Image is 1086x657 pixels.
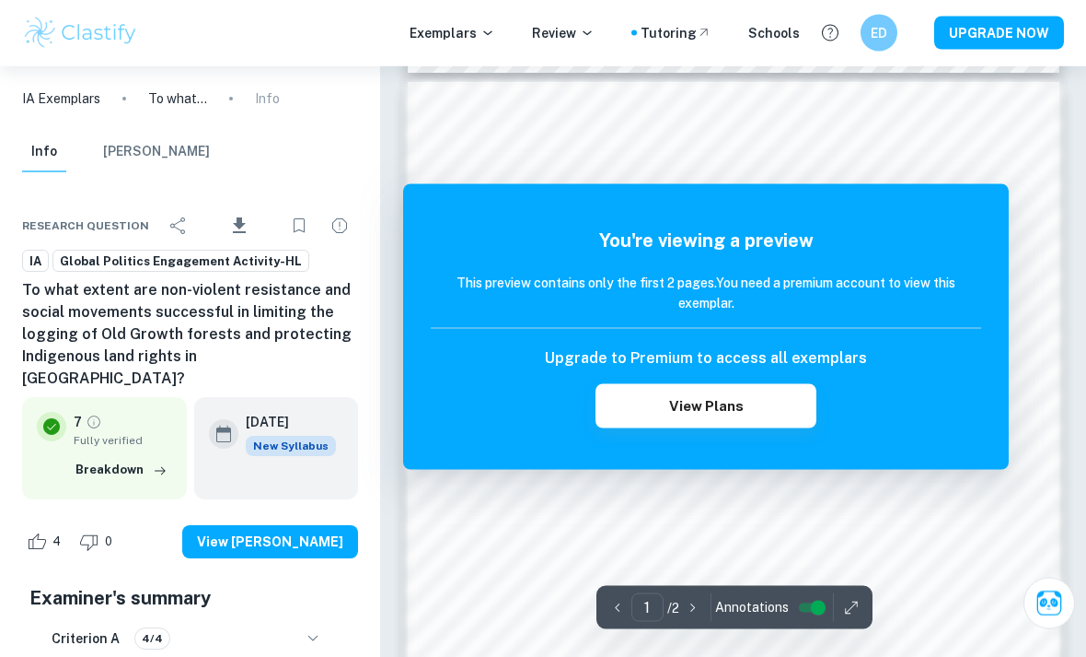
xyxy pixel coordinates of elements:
[532,23,595,43] p: Review
[255,88,280,109] p: Info
[86,414,102,430] a: Grade fully verified
[814,18,846,49] button: Help and Feedback
[53,252,308,271] span: Global Politics Engagement Activity-HL
[103,132,210,172] button: [PERSON_NAME]
[29,584,351,612] h5: Examiner's summary
[148,88,207,109] p: To what extent are non-violent resistance and social movements successful in limiting the logging...
[869,23,890,43] h6: ED
[246,412,321,432] h6: [DATE]
[22,250,49,273] a: IA
[95,533,122,551] span: 0
[246,436,336,456] div: Starting from the May 2026 session, the Global Politics Engagement Activity requirements have cha...
[667,598,679,618] p: / 2
[545,347,867,370] h6: Upgrade to Premium to access all exemplars
[52,250,309,273] a: Global Politics Engagement Activity-HL
[410,23,495,43] p: Exemplars
[431,273,981,313] h6: This preview contains only the first 2 pages. You need a premium account to view this exemplar.
[431,227,981,254] h5: You're viewing a preview
[22,15,139,52] img: Clastify logo
[715,598,789,617] span: Annotations
[321,207,358,244] div: Report issue
[75,527,122,557] div: Dislike
[748,23,800,43] a: Schools
[595,384,815,428] button: View Plans
[135,630,169,647] span: 4/4
[22,217,149,234] span: Research question
[71,456,172,484] button: Breakdown
[182,525,358,558] button: View [PERSON_NAME]
[246,436,336,456] span: New Syllabus
[42,533,71,551] span: 4
[22,279,358,390] h6: To what extent are non-violent resistance and social movements successful in limiting the logging...
[74,432,172,449] span: Fully verified
[52,628,120,649] h6: Criterion A
[22,88,100,109] a: IA Exemplars
[74,412,82,432] p: 7
[22,132,66,172] button: Info
[160,207,197,244] div: Share
[22,527,71,557] div: Like
[23,252,48,271] span: IA
[1023,578,1075,629] button: Ask Clai
[641,23,711,43] a: Tutoring
[201,202,277,250] div: Download
[861,15,897,52] button: ED
[934,17,1064,50] button: UPGRADE NOW
[281,207,318,244] div: Bookmark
